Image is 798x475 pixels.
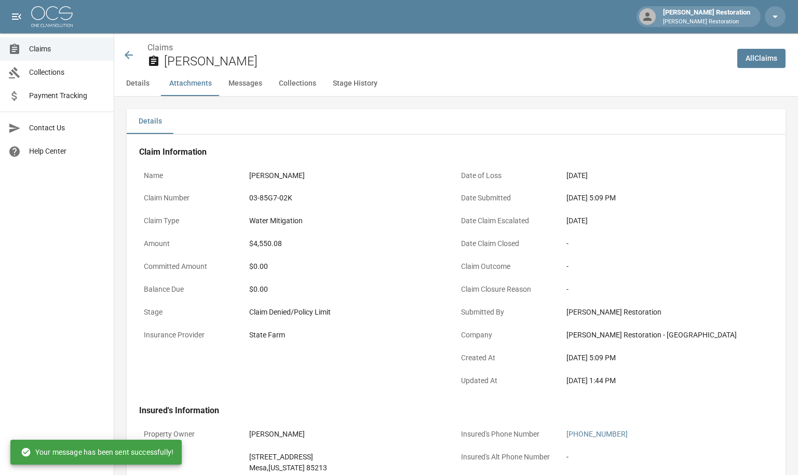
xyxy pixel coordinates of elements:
[29,90,105,101] span: Payment Tracking
[566,430,628,438] a: [PHONE_NUMBER]
[456,348,562,368] p: Created At
[659,7,754,26] div: [PERSON_NAME] Restoration
[29,123,105,133] span: Contact Us
[127,109,786,134] div: details tabs
[456,325,562,345] p: Company
[220,71,270,96] button: Messages
[249,261,451,272] div: $0.00
[161,71,220,96] button: Attachments
[456,166,562,186] p: Date of Loss
[139,211,245,231] p: Claim Type
[114,71,161,96] button: Details
[114,71,798,96] div: anchor tabs
[270,71,324,96] button: Collections
[249,330,451,341] div: State Farm
[566,284,768,295] div: -
[324,71,386,96] button: Stage History
[139,424,245,444] p: Property Owner
[249,284,451,295] div: $0.00
[249,463,451,473] div: Mesa , [US_STATE] 85213
[31,6,73,27] img: ocs-logo-white-transparent.png
[139,325,245,345] p: Insurance Provider
[566,238,768,249] div: -
[456,302,562,322] p: Submitted By
[249,170,451,181] div: [PERSON_NAME]
[249,452,451,463] div: [STREET_ADDRESS]
[456,188,562,208] p: Date Submitted
[566,261,768,272] div: -
[139,405,773,416] h4: Insured's Information
[139,447,245,467] p: Address
[127,109,173,134] button: Details
[663,18,750,26] p: [PERSON_NAME] Restoration
[566,193,768,203] div: [DATE] 5:09 PM
[737,49,786,68] a: AllClaims
[566,170,768,181] div: [DATE]
[139,302,245,322] p: Stage
[456,371,562,391] p: Updated At
[456,256,562,277] p: Claim Outcome
[139,279,245,300] p: Balance Due
[147,42,729,54] nav: breadcrumb
[21,443,173,462] div: Your message has been sent successfully!
[249,429,451,440] div: [PERSON_NAME]
[139,166,245,186] p: Name
[566,307,768,318] div: [PERSON_NAME] Restoration
[139,147,773,157] h4: Claim Information
[139,188,245,208] p: Claim Number
[456,211,562,231] p: Date Claim Escalated
[29,146,105,157] span: Help Center
[456,424,562,444] p: Insured's Phone Number
[29,67,105,78] span: Collections
[249,238,451,249] div: $4,550.08
[456,279,562,300] p: Claim Closure Reason
[456,234,562,254] p: Date Claim Closed
[566,375,768,386] div: [DATE] 1:44 PM
[249,307,451,318] div: Claim Denied/Policy Limit
[139,256,245,277] p: Committed Amount
[456,447,562,467] p: Insured's Alt Phone Number
[147,43,173,52] a: Claims
[6,6,27,27] button: open drawer
[566,330,768,341] div: [PERSON_NAME] Restoration - [GEOGRAPHIC_DATA]
[566,452,768,463] div: -
[139,234,245,254] p: Amount
[164,54,729,69] h2: [PERSON_NAME]
[249,193,451,203] div: 03-85G7-02K
[29,44,105,55] span: Claims
[249,215,451,226] div: Water Mitigation
[566,215,768,226] div: [DATE]
[566,352,768,363] div: [DATE] 5:09 PM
